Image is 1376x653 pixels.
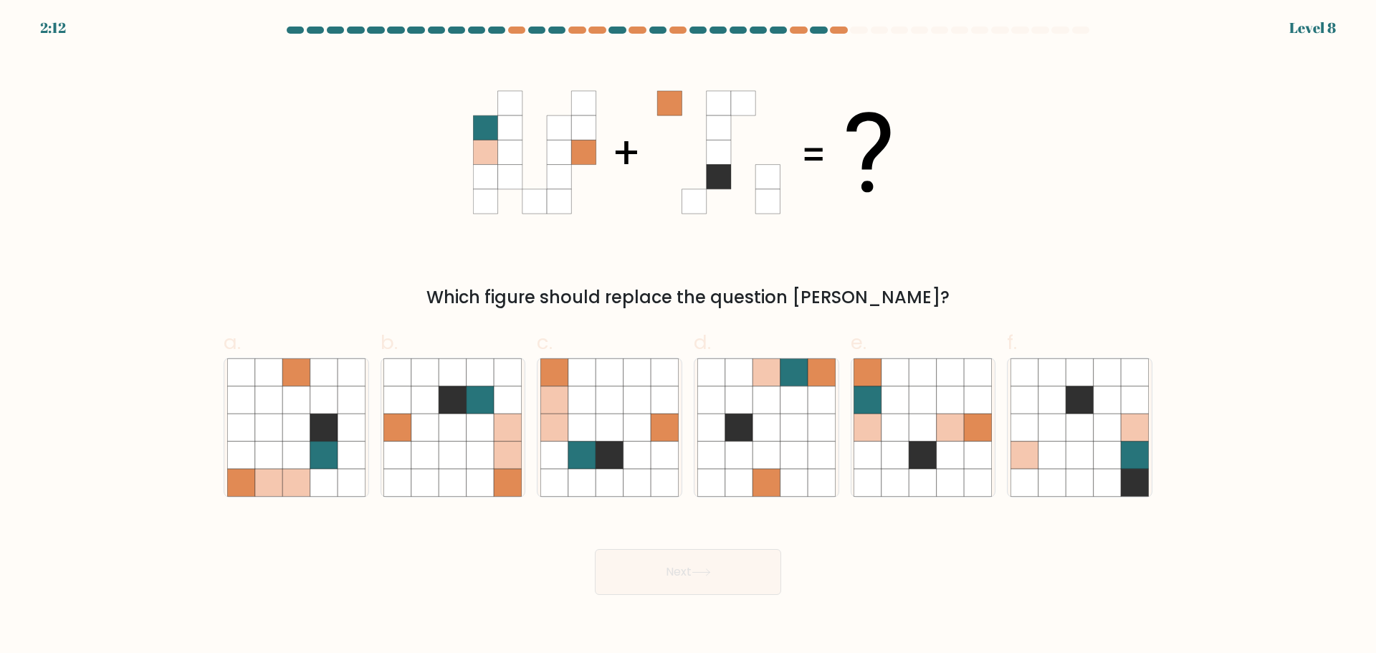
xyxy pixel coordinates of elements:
[40,17,66,39] div: 2:12
[537,328,553,356] span: c.
[694,328,711,356] span: d.
[381,328,398,356] span: b.
[851,328,866,356] span: e.
[1007,328,1017,356] span: f.
[232,285,1144,310] div: Which figure should replace the question [PERSON_NAME]?
[1289,17,1336,39] div: Level 8
[224,328,241,356] span: a.
[595,549,781,595] button: Next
